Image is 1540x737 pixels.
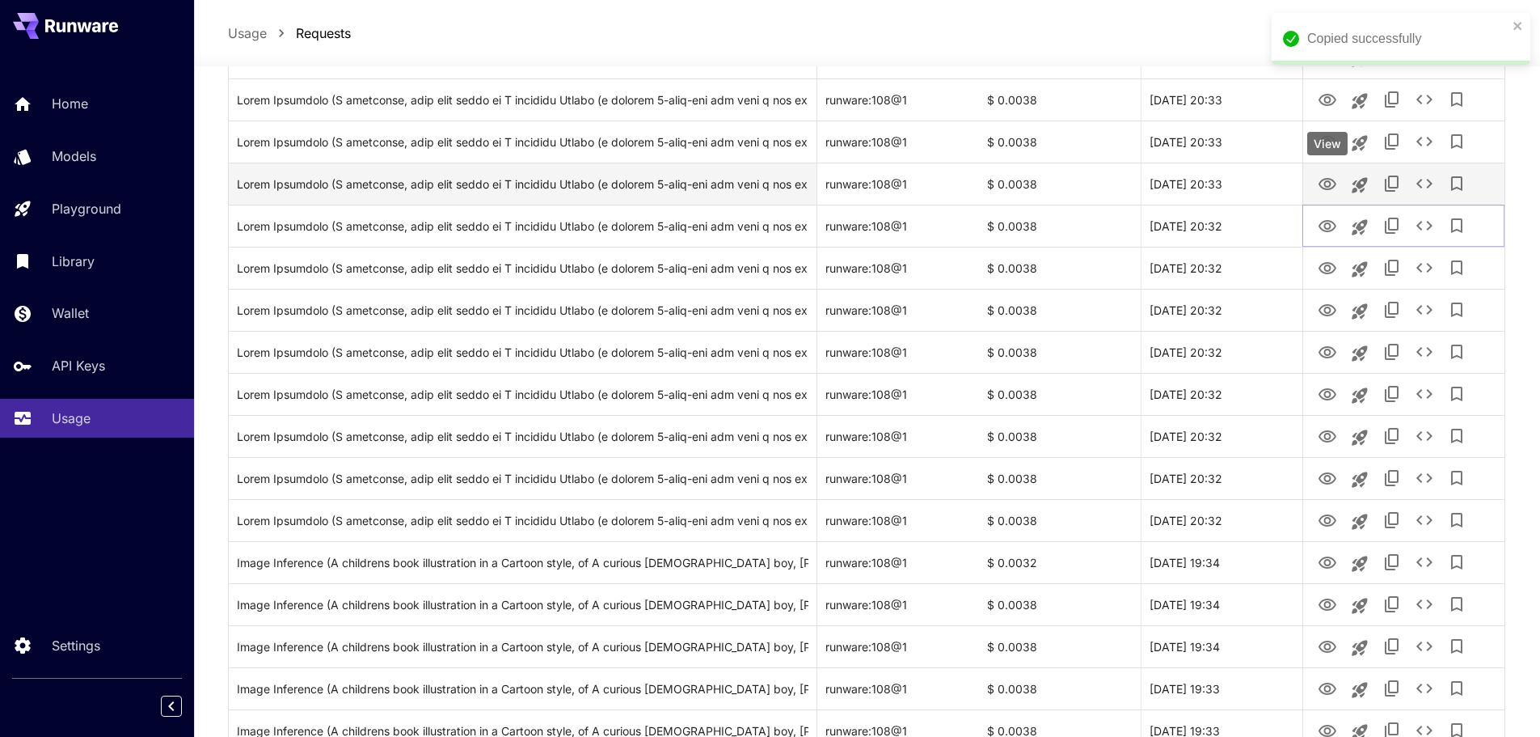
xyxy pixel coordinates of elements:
[52,146,96,166] p: Models
[237,626,808,667] div: Click to copy prompt
[979,205,1141,247] div: $ 0.0038
[237,290,808,331] div: Click to copy prompt
[1307,132,1348,155] div: View
[237,542,808,583] div: Click to copy prompt
[817,163,979,205] div: runware:108@1
[1344,253,1376,286] button: Launch in playground
[1141,121,1302,163] div: 30 Sep, 2025 20:33
[817,583,979,625] div: runware:108@1
[1408,336,1441,368] button: See details
[1344,211,1376,244] button: Launch in playground
[1376,294,1408,326] button: Copy TaskUUID
[817,289,979,331] div: runware:108@1
[237,163,808,205] div: Click to copy prompt
[1311,629,1344,663] button: View
[52,636,100,655] p: Settings
[817,541,979,583] div: runware:108@1
[1441,167,1473,200] button: Add to library
[161,696,182,717] button: Collapse sidebar
[1141,415,1302,457] div: 30 Sep, 2025 20:32
[1408,125,1441,158] button: See details
[52,199,121,218] p: Playground
[1141,163,1302,205] div: 30 Sep, 2025 20:33
[979,373,1141,415] div: $ 0.0038
[1141,78,1302,121] div: 30 Sep, 2025 20:33
[1344,169,1376,201] button: Launch in playground
[979,499,1141,541] div: $ 0.0038
[1311,545,1344,578] button: View
[1408,462,1441,494] button: See details
[296,23,351,43] p: Requests
[979,163,1141,205] div: $ 0.0038
[1307,29,1508,49] div: Copied successfully
[1311,503,1344,536] button: View
[1376,252,1408,284] button: Copy TaskUUID
[1441,294,1473,326] button: Add to library
[1311,377,1344,410] button: View
[1311,461,1344,494] button: View
[228,23,267,43] a: Usage
[1441,336,1473,368] button: Add to library
[979,457,1141,499] div: $ 0.0038
[52,252,95,271] p: Library
[52,94,88,113] p: Home
[1376,125,1408,158] button: Copy TaskUUID
[1441,672,1473,705] button: Add to library
[1441,252,1473,284] button: Add to library
[979,625,1141,667] div: $ 0.0038
[1376,504,1408,536] button: Copy TaskUUID
[979,289,1141,331] div: $ 0.0038
[1141,205,1302,247] div: 30 Sep, 2025 20:32
[1141,373,1302,415] div: 30 Sep, 2025 20:32
[1441,630,1473,663] button: Add to library
[237,584,808,625] div: Click to copy prompt
[1344,337,1376,370] button: Launch in playground
[817,331,979,373] div: runware:108@1
[1408,210,1441,242] button: See details
[1408,378,1441,410] button: See details
[979,583,1141,625] div: $ 0.0038
[1408,630,1441,663] button: See details
[979,415,1141,457] div: $ 0.0038
[1344,548,1376,580] button: Launch in playground
[817,247,979,289] div: runware:108@1
[1344,632,1376,664] button: Launch in playground
[52,303,89,323] p: Wallet
[1311,335,1344,368] button: View
[1441,83,1473,116] button: Add to library
[1441,420,1473,452] button: Add to library
[1376,83,1408,116] button: Copy TaskUUID
[1344,506,1376,538] button: Launch in playground
[1141,667,1302,709] div: 30 Sep, 2025 19:33
[1376,546,1408,578] button: Copy TaskUUID
[1441,588,1473,621] button: Add to library
[1141,541,1302,583] div: 30 Sep, 2025 19:34
[979,331,1141,373] div: $ 0.0038
[1441,546,1473,578] button: Add to library
[237,668,808,709] div: Click to copy prompt
[1344,674,1376,706] button: Launch in playground
[1513,19,1524,32] button: close
[1344,464,1376,496] button: Launch in playground
[237,121,808,163] div: Click to copy prompt
[1311,293,1344,326] button: View
[52,409,91,428] p: Usage
[1408,420,1441,452] button: See details
[817,499,979,541] div: runware:108@1
[1311,251,1344,284] button: View
[1141,247,1302,289] div: 30 Sep, 2025 20:32
[817,78,979,121] div: runware:108@1
[1141,331,1302,373] div: 30 Sep, 2025 20:32
[1408,252,1441,284] button: See details
[1141,583,1302,625] div: 30 Sep, 2025 19:34
[817,667,979,709] div: runware:108@1
[228,23,351,43] nav: breadcrumb
[237,248,808,289] div: Click to copy prompt
[817,415,979,457] div: runware:108@1
[1376,336,1408,368] button: Copy TaskUUID
[173,692,194,721] div: Collapse sidebar
[1344,421,1376,454] button: Launch in playground
[1441,504,1473,536] button: Add to library
[1408,546,1441,578] button: See details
